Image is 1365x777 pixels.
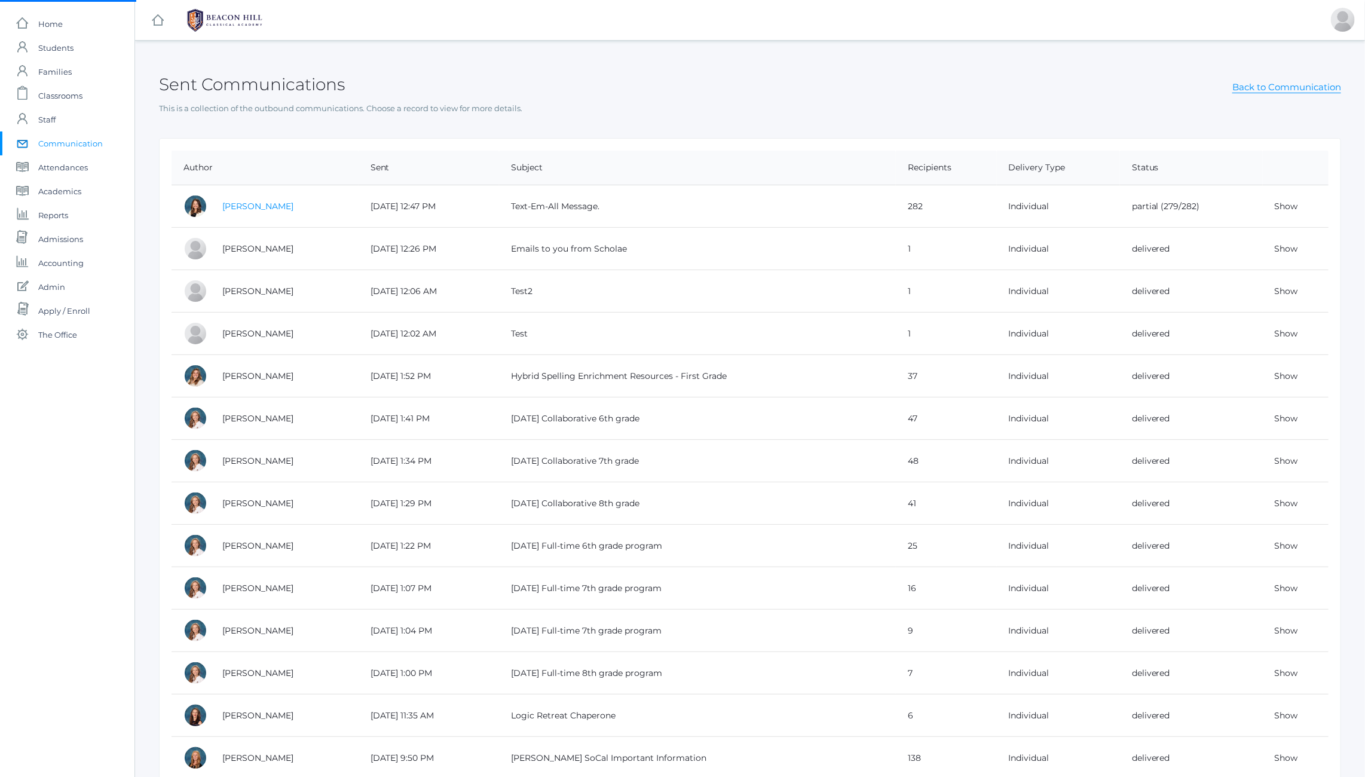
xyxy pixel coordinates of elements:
[222,201,293,212] a: [PERSON_NAME]
[896,482,997,525] td: 41
[38,131,103,155] span: Communication
[183,491,207,515] div: Jessica Diaz
[222,286,293,296] a: [PERSON_NAME]
[997,397,1120,440] td: Individual
[1275,668,1298,678] a: Show
[896,610,997,652] td: 9
[499,440,896,482] td: [DATE] Collaborative 7th grade
[1275,413,1298,424] a: Show
[1275,625,1298,636] a: Show
[359,185,500,228] td: [DATE] 12:47 PM
[183,619,207,643] div: Jessica Diaz
[1275,498,1298,509] a: Show
[1120,313,1263,355] td: delivered
[1120,695,1263,737] td: delivered
[1120,397,1263,440] td: delivered
[896,567,997,610] td: 16
[499,567,896,610] td: [DATE] Full-time 7th grade program
[159,75,345,94] h2: Sent Communications
[222,752,293,763] a: [PERSON_NAME]
[1275,583,1298,594] a: Show
[1120,482,1263,525] td: delivered
[38,299,90,323] span: Apply / Enroll
[499,270,896,313] td: Test2
[359,397,500,440] td: [DATE] 1:41 PM
[183,364,207,388] div: Liv Barber
[896,355,997,397] td: 37
[183,703,207,727] div: Hilary Erickson
[359,440,500,482] td: [DATE] 1:34 PM
[997,567,1120,610] td: Individual
[180,5,270,35] img: BHCALogos-05-308ed15e86a5a0abce9b8dd61676a3503ac9727e845dece92d48e8588c001991.png
[1275,328,1298,339] a: Show
[38,275,65,299] span: Admin
[222,583,293,594] a: [PERSON_NAME]
[38,36,74,60] span: Students
[359,355,500,397] td: [DATE] 1:52 PM
[183,449,207,473] div: Jessica Diaz
[1275,752,1298,763] a: Show
[222,243,293,254] a: [PERSON_NAME]
[1275,201,1298,212] a: Show
[896,228,997,270] td: 1
[499,610,896,652] td: [DATE] Full-time 7th grade program
[183,279,207,303] div: Jason Roberts
[1120,185,1263,228] td: partial (279/282)
[1275,371,1298,381] a: Show
[997,185,1120,228] td: Individual
[38,179,81,203] span: Academics
[359,228,500,270] td: [DATE] 12:26 PM
[896,270,997,313] td: 1
[1120,355,1263,397] td: delivered
[499,151,896,185] th: Subject
[997,652,1120,695] td: Individual
[183,576,207,600] div: Jessica Diaz
[499,355,896,397] td: Hybrid Spelling Enrichment Resources - First Grade
[896,397,997,440] td: 47
[1120,567,1263,610] td: delivered
[183,322,207,345] div: Jason Roberts
[1275,455,1298,466] a: Show
[896,313,997,355] td: 1
[1120,151,1263,185] th: Status
[1275,710,1298,721] a: Show
[222,371,293,381] a: [PERSON_NAME]
[359,567,500,610] td: [DATE] 1:07 PM
[38,108,56,131] span: Staff
[1120,270,1263,313] td: delivered
[997,525,1120,567] td: Individual
[38,203,68,227] span: Reports
[1275,286,1298,296] a: Show
[1120,525,1263,567] td: delivered
[896,151,997,185] th: Recipients
[222,413,293,424] a: [PERSON_NAME]
[1120,228,1263,270] td: delivered
[183,194,207,218] div: Teresa Deutsch
[499,482,896,525] td: [DATE] Collaborative 8th grade
[1120,610,1263,652] td: delivered
[499,695,896,737] td: Logic Retreat Chaperone
[222,710,293,721] a: [PERSON_NAME]
[997,355,1120,397] td: Individual
[896,185,997,228] td: 282
[38,227,83,251] span: Admissions
[222,328,293,339] a: [PERSON_NAME]
[359,525,500,567] td: [DATE] 1:22 PM
[359,695,500,737] td: [DATE] 11:35 AM
[499,525,896,567] td: [DATE] Full-time 6th grade program
[183,406,207,430] div: Jessica Diaz
[172,151,359,185] th: Author
[38,323,77,347] span: The Office
[359,610,500,652] td: [DATE] 1:04 PM
[359,482,500,525] td: [DATE] 1:29 PM
[1275,540,1298,551] a: Show
[222,498,293,509] a: [PERSON_NAME]
[38,60,72,84] span: Families
[997,151,1120,185] th: Delivery Type
[997,482,1120,525] td: Individual
[183,746,207,770] div: Nicole Canty
[499,185,896,228] td: Text-Em-All Message.
[1331,8,1355,32] div: Jason Roberts
[359,270,500,313] td: [DATE] 12:06 AM
[499,652,896,695] td: [DATE] Full-time 8th grade program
